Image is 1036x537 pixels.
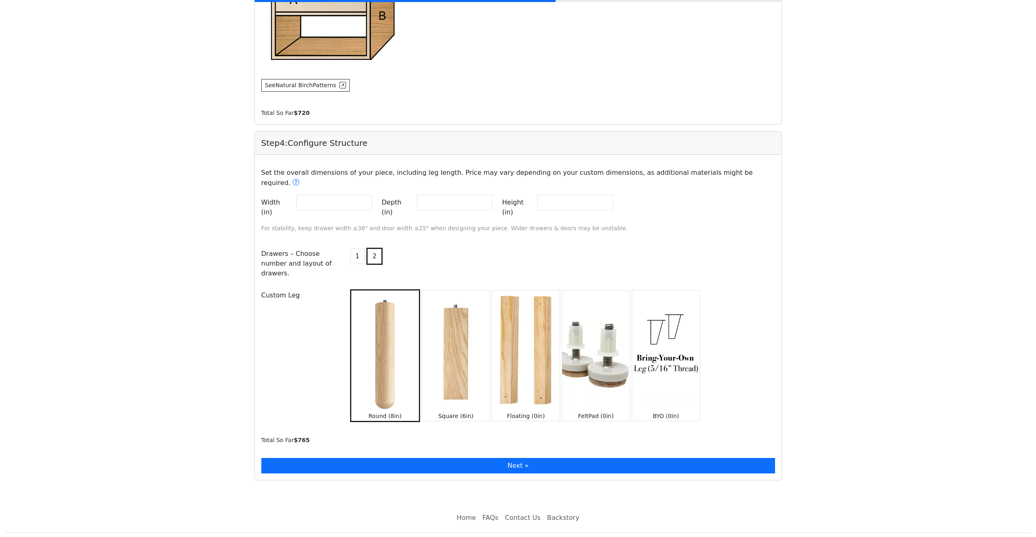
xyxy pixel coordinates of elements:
button: 2 [366,248,383,265]
button: 1 [350,249,365,264]
a: Contact Us [502,510,543,526]
a: Home [453,510,479,526]
button: Does a smaller size cost less? [292,178,300,188]
img: FeltPad (0in) [562,291,630,411]
label: Width (in) [261,195,293,220]
label: Depth (in) [382,195,414,220]
button: Round (8in) [350,289,420,422]
b: $ 720 [294,110,310,116]
button: Next » [261,458,775,473]
small: Total So Far [261,110,310,116]
p: Set the overall dimensions of your piece, including leg length. Price may vary depending on your ... [256,168,780,188]
b: $ 765 [294,437,310,443]
button: Square (6in) [422,290,490,421]
small: Total So Far [261,437,310,443]
button: SeeNatural BirchPatterns [261,79,350,92]
div: Drawers – Choose number and layout of drawers. [256,246,344,281]
img: BYO (0in) [632,291,700,411]
div: Custom Leg [256,288,344,422]
button: BYO (0in) [632,290,700,421]
small: Floating (0in) [507,413,545,419]
small: BYO (0in) [653,413,679,419]
small: Round (8in) [368,413,401,419]
a: Backstory [544,510,583,526]
small: FeltPad (0in) [578,413,614,419]
a: FAQs [479,510,502,526]
small: For stability, keep drawer width ≤36" and door width ≤25" when designing your piece. Wider drawer... [261,225,628,231]
img: Square (6in) [422,291,490,411]
button: Floating (0in) [492,290,560,421]
img: Floating (0in) [492,291,560,411]
button: FeltPad (0in) [562,290,630,421]
img: Round (8in) [351,291,419,411]
label: Height (in) [502,195,534,220]
h5: Step 4 : Configure Structure [261,138,775,148]
small: Square (6in) [438,413,473,419]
